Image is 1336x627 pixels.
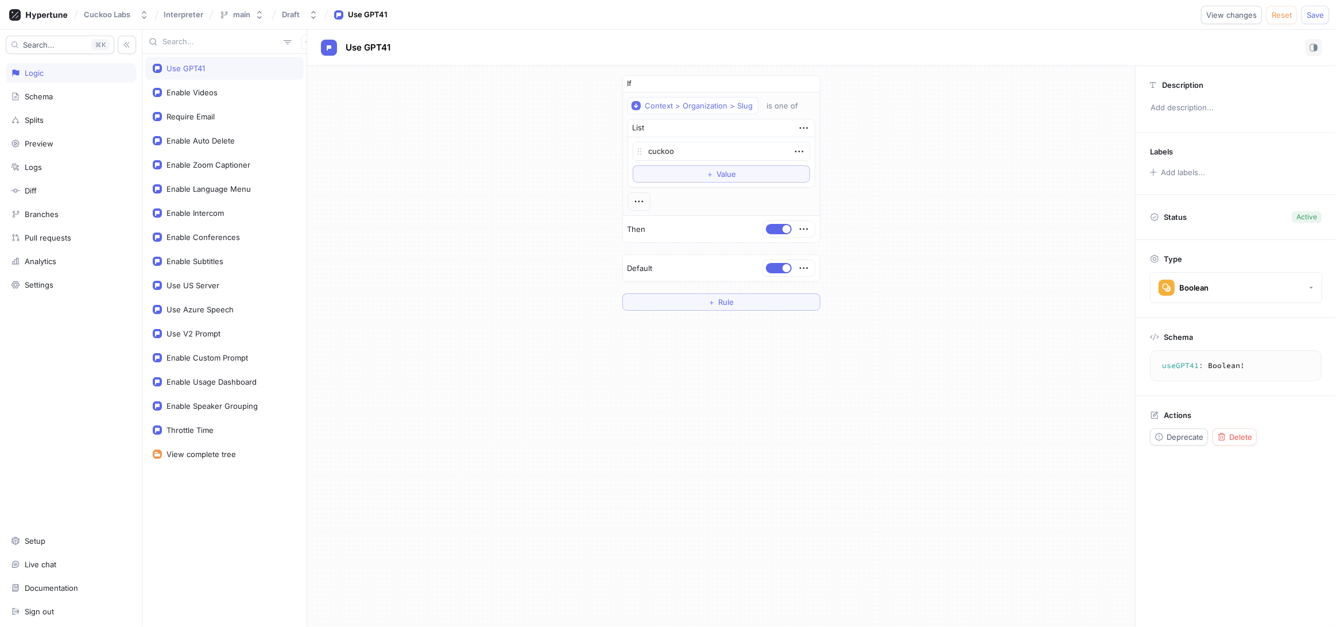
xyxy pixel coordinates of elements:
[1162,80,1203,90] p: Description
[1150,147,1173,156] p: Labels
[767,101,799,111] div: is one of
[166,184,251,193] div: Enable Language Menu
[215,5,269,24] button: main
[1164,209,1187,225] p: Status
[166,401,258,411] div: Enable Speaker Grouping
[1307,11,1324,18] span: Save
[166,450,236,459] div: View complete tree
[79,5,153,24] button: Cuckoo Labs
[719,299,734,305] span: Rule
[166,353,248,362] div: Enable Custom Prompt
[348,9,388,21] div: Use GPT41
[1146,165,1208,180] button: Add labels...
[1150,428,1208,446] button: Deprecate
[25,210,59,219] div: Branches
[164,10,203,18] span: Interpreter
[1267,6,1297,24] button: Reset
[1272,11,1292,18] span: Reset
[346,43,390,52] span: Use GPT41
[166,281,219,290] div: Use US Server
[162,36,279,48] input: Search...
[708,299,716,305] span: ＋
[633,142,810,161] textarea: cuckoo
[1164,254,1182,264] p: Type
[628,97,758,114] button: Context > Organization > Slug
[6,36,114,54] button: Search...K
[717,171,736,177] span: Value
[25,139,53,148] div: Preview
[25,233,71,242] div: Pull requests
[25,607,54,616] div: Sign out
[6,578,136,598] a: Documentation
[1155,355,1316,376] textarea: useGPT41: Boolean!
[25,115,44,125] div: Splits
[166,257,223,266] div: Enable Subtitles
[23,41,55,48] span: Search...
[706,171,714,177] span: ＋
[91,39,109,51] div: K
[628,224,646,235] p: Then
[1145,98,1326,118] p: Add description...
[1213,428,1257,446] button: Delete
[166,329,220,338] div: Use V2 Prompt
[166,136,235,145] div: Enable Auto Delete
[166,425,214,435] div: Throttle Time
[1179,283,1209,293] div: Boolean
[25,186,37,195] div: Diff
[1164,332,1193,342] p: Schema
[166,160,250,169] div: Enable Zoom Captioner
[25,560,56,569] div: Live chat
[1164,411,1191,420] p: Actions
[633,122,645,134] div: List
[25,583,78,593] div: Documentation
[84,10,130,20] div: Cuckoo Labs
[762,97,815,114] button: is one of
[1206,11,1257,18] span: View changes
[1161,169,1205,176] div: Add labels...
[25,92,53,101] div: Schema
[25,280,53,289] div: Settings
[628,263,653,274] p: Default
[1201,6,1262,24] button: View changes
[1229,434,1252,440] span: Delete
[166,233,240,242] div: Enable Conferences
[1150,272,1322,303] button: Boolean
[166,64,205,73] div: Use GPT41
[622,293,820,311] button: ＋Rule
[628,78,632,90] p: If
[277,5,323,24] button: Draft
[166,88,218,97] div: Enable Videos
[25,257,56,266] div: Analytics
[25,68,44,78] div: Logic
[1167,434,1203,440] span: Deprecate
[233,10,250,20] div: main
[645,101,753,111] div: Context > Organization > Slug
[1302,6,1329,24] button: Save
[25,162,42,172] div: Logs
[282,10,300,20] div: Draft
[166,208,224,218] div: Enable Intercom
[1296,212,1317,222] div: Active
[166,112,215,121] div: Require Email
[25,536,45,545] div: Setup
[166,305,234,314] div: Use Azure Speech
[633,165,810,183] button: ＋Value
[166,377,257,386] div: Enable Usage Dashboard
